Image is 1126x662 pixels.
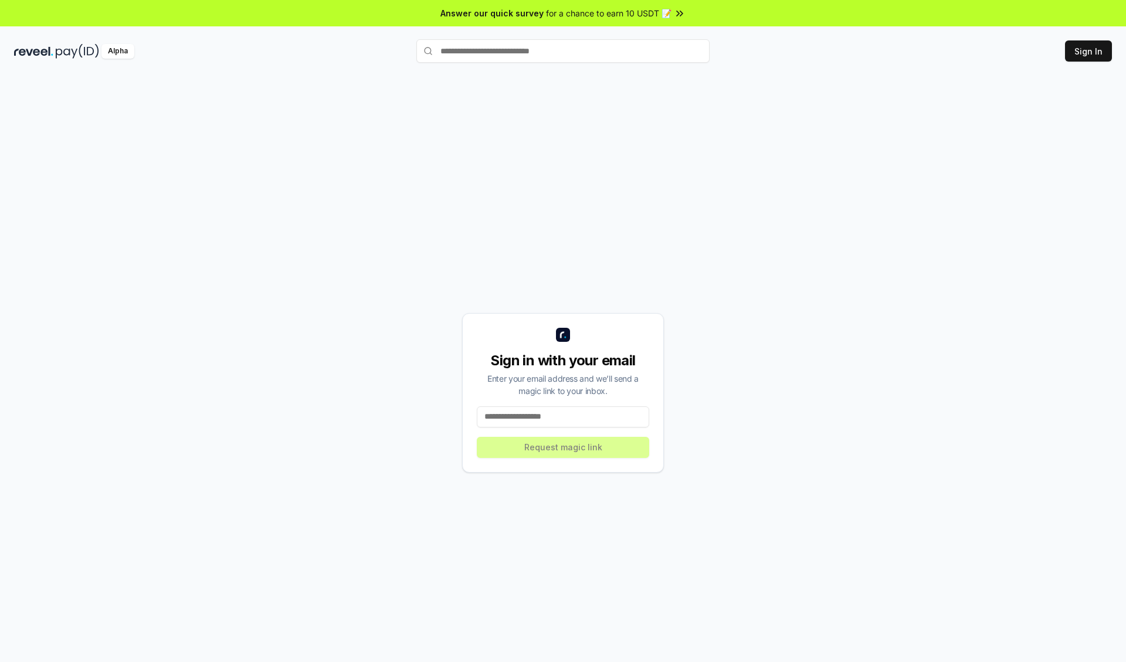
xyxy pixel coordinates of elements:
div: Alpha [101,44,134,59]
span: for a chance to earn 10 USDT 📝 [546,7,671,19]
img: logo_small [556,328,570,342]
div: Sign in with your email [477,351,649,370]
img: pay_id [56,44,99,59]
span: Answer our quick survey [440,7,544,19]
img: reveel_dark [14,44,53,59]
button: Sign In [1065,40,1112,62]
div: Enter your email address and we’ll send a magic link to your inbox. [477,372,649,397]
